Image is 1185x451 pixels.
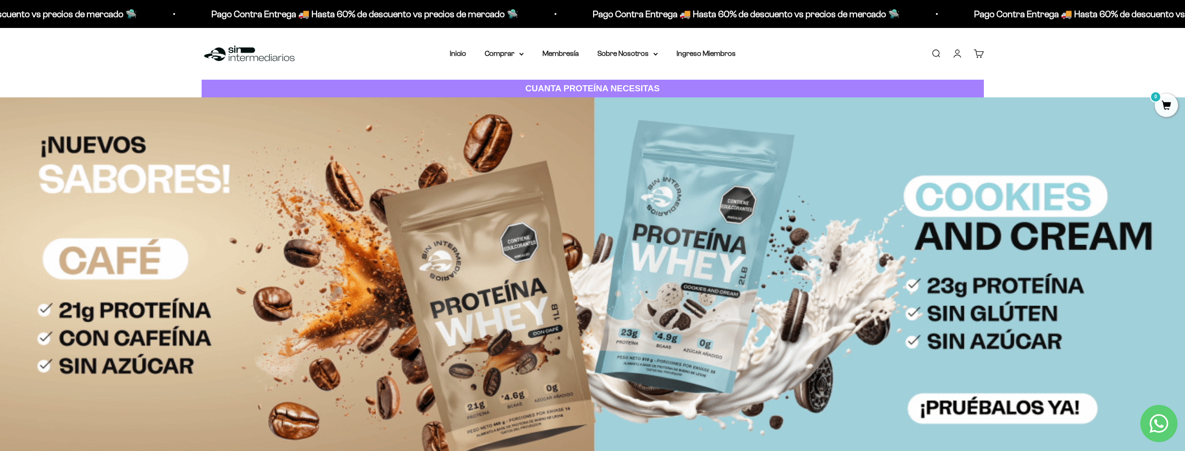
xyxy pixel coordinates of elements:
strong: CUANTA PROTEÍNA NECESITAS [525,83,660,93]
a: 0 [1155,101,1178,111]
mark: 0 [1150,91,1161,102]
summary: Sobre Nosotros [597,48,658,60]
a: Ingreso Miembros [677,49,736,57]
summary: Comprar [485,48,524,60]
a: CUANTA PROTEÍNA NECESITAS [202,80,984,98]
p: Pago Contra Entrega 🚚 Hasta 60% de descuento vs precios de mercado 🛸 [593,7,900,21]
a: Membresía [542,49,579,57]
a: Inicio [450,49,466,57]
p: Pago Contra Entrega 🚚 Hasta 60% de descuento vs precios de mercado 🛸 [211,7,518,21]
